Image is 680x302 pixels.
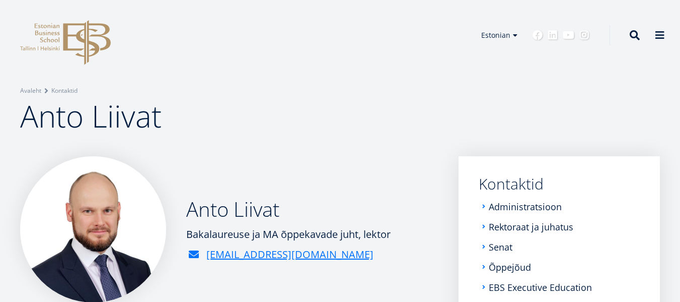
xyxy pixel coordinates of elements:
[479,176,640,192] a: Kontaktid
[563,30,574,40] a: Youtube
[489,242,512,252] a: Senat
[533,30,543,40] a: Facebook
[489,222,573,232] a: Rektoraat ja juhatus
[489,202,562,212] a: Administratsioon
[206,247,373,262] a: [EMAIL_ADDRESS][DOMAIN_NAME]
[20,95,162,137] span: Anto Liivat
[548,30,558,40] a: Linkedin
[20,86,41,96] a: Avaleht
[51,86,78,96] a: Kontaktid
[186,227,391,242] div: Bakalaureuse ja MA õppekavade juht, lektor
[579,30,589,40] a: Instagram
[186,197,391,222] h2: Anto Liivat
[489,282,592,292] a: EBS Executive Education
[489,262,531,272] a: Õppejõud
